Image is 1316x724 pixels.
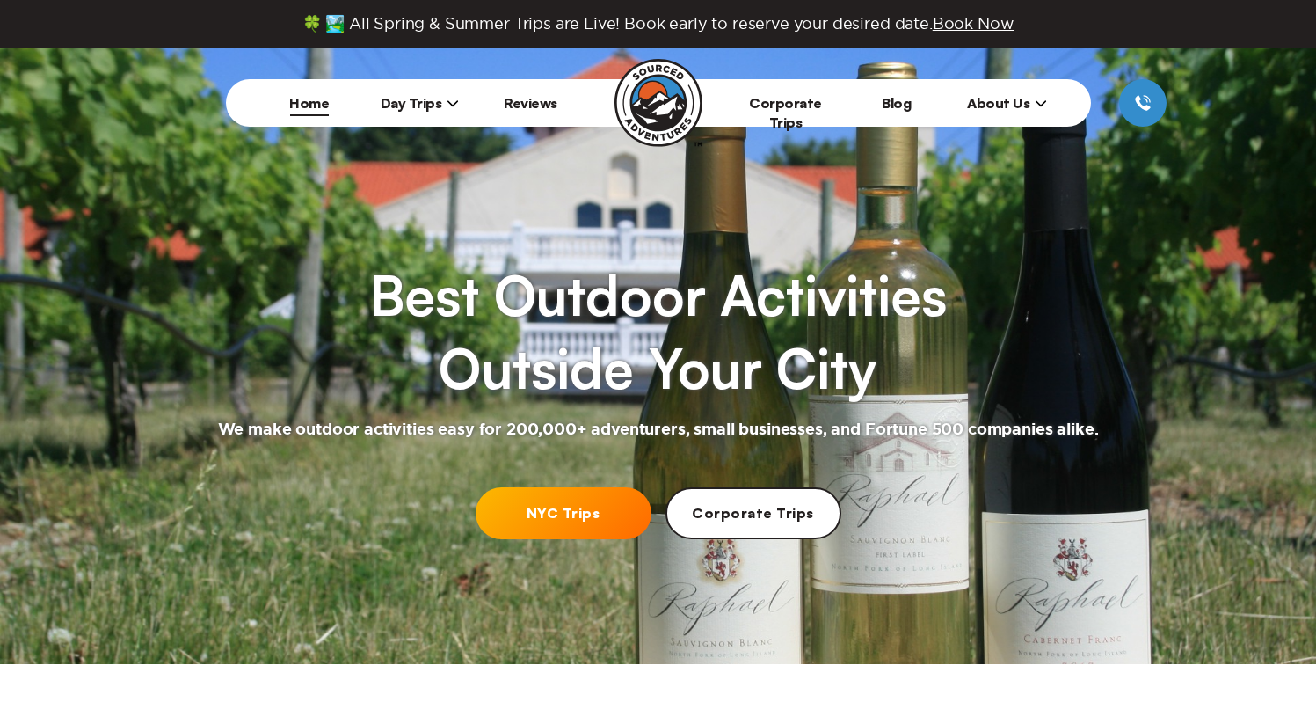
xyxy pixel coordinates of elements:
[504,94,557,112] a: Reviews
[749,94,822,131] a: Corporate Trips
[476,487,651,539] a: NYC Trips
[967,94,1047,112] span: About Us
[302,14,1014,33] span: 🍀 🏞️ All Spring & Summer Trips are Live! Book early to reserve your desired date.
[369,259,946,406] h1: Best Outdoor Activities Outside Your City
[218,420,1099,441] h2: We make outdoor activities easy for 200,000+ adventurers, small businesses, and Fortune 500 compa...
[933,15,1014,32] span: Book Now
[381,94,460,112] span: Day Trips
[665,487,841,539] a: Corporate Trips
[614,59,702,147] img: Sourced Adventures company logo
[882,94,911,112] a: Blog
[289,94,329,112] a: Home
